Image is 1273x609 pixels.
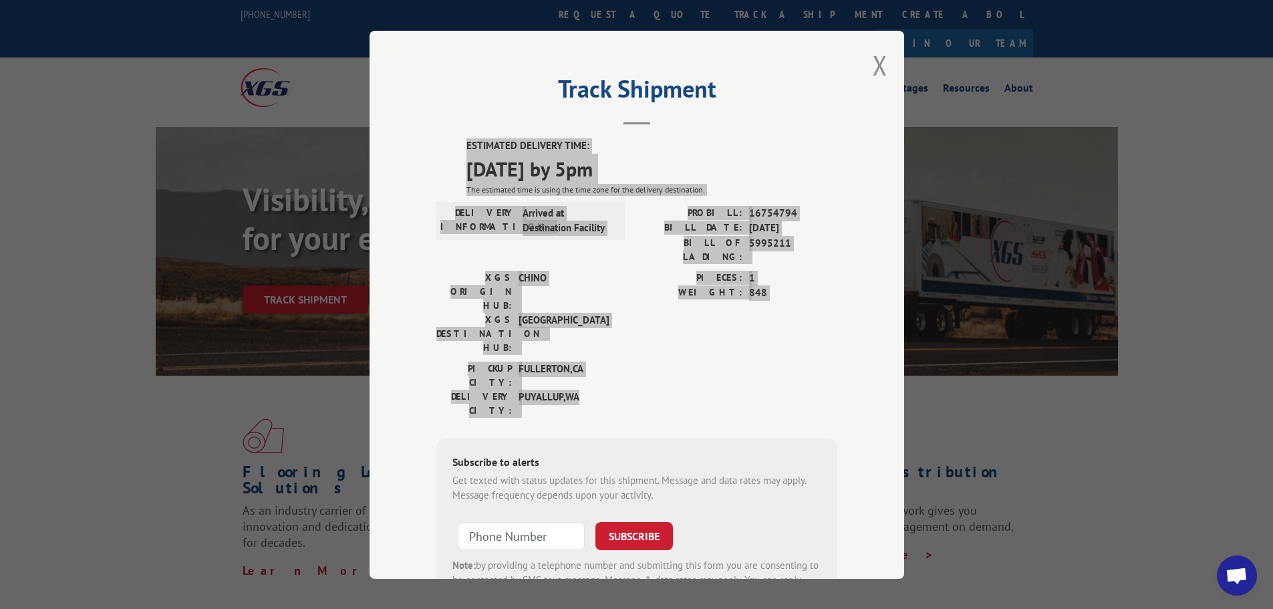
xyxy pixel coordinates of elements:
[466,153,837,183] span: [DATE] by 5pm
[452,473,821,503] div: Get texted with status updates for this shipment. Message and data rates may apply. Message frequ...
[452,558,821,603] div: by providing a telephone number and submitting this form you are consenting to be contacted by SM...
[519,312,609,354] span: [GEOGRAPHIC_DATA]
[519,361,609,389] span: FULLERTON , CA
[519,389,609,417] span: PUYALLUP , WA
[749,221,837,236] span: [DATE]
[637,285,742,301] label: WEIGHT:
[595,521,673,550] button: SUBSCRIBE
[466,183,837,195] div: The estimated time is using the time zone for the delivery destination.
[749,235,837,263] span: 5995211
[436,361,512,389] label: PICKUP CITY:
[1217,556,1257,596] a: Open chat
[436,389,512,417] label: DELIVERY CITY:
[440,205,516,235] label: DELIVERY INFORMATION:
[436,80,837,105] h2: Track Shipment
[436,312,512,354] label: XGS DESTINATION HUB:
[466,138,837,154] label: ESTIMATED DELIVERY TIME:
[637,205,742,221] label: PROBILL:
[458,521,585,550] input: Phone Number
[637,235,742,263] label: BILL OF LADING:
[749,270,837,285] span: 1
[452,453,821,473] div: Subscribe to alerts
[523,205,613,235] span: Arrived at Destination Facility
[452,558,476,571] strong: Note:
[436,270,512,312] label: XGS ORIGIN HUB:
[749,285,837,301] span: 848
[873,47,887,83] button: Close modal
[637,270,742,285] label: PIECES:
[749,205,837,221] span: 16754794
[637,221,742,236] label: BILL DATE:
[519,270,609,312] span: CHINO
